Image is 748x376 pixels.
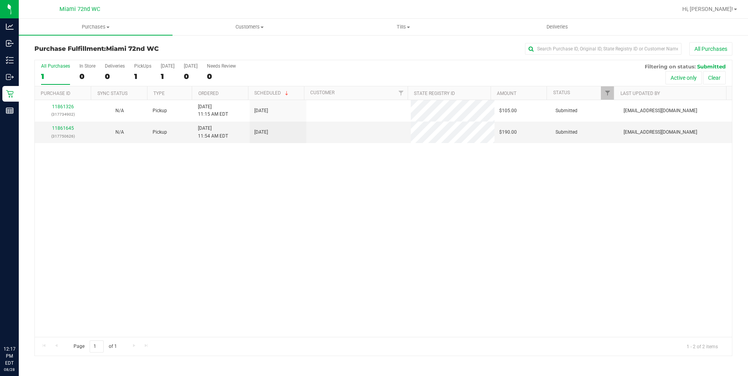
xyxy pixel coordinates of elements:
[105,72,125,81] div: 0
[161,72,174,81] div: 1
[556,107,577,115] span: Submitted
[134,63,151,69] div: PickUps
[499,129,517,136] span: $190.00
[680,340,724,352] span: 1 - 2 of 2 items
[697,63,726,70] span: Submitted
[395,86,408,100] a: Filter
[689,42,732,56] button: All Purchases
[115,129,124,135] span: Not Applicable
[97,91,128,96] a: Sync Status
[40,132,87,140] p: (317750626)
[115,108,124,113] span: Not Applicable
[198,125,228,140] span: [DATE] 11:54 AM EDT
[601,86,614,100] a: Filter
[198,103,228,118] span: [DATE] 11:15 AM EDT
[6,23,14,30] inline-svg: Analytics
[173,19,326,35] a: Customers
[153,107,167,115] span: Pickup
[90,340,104,353] input: 1
[198,91,219,96] a: Ordered
[161,63,174,69] div: [DATE]
[6,107,14,115] inline-svg: Reports
[59,6,100,13] span: Miami 72nd WC
[254,129,268,136] span: [DATE]
[6,39,14,47] inline-svg: Inbound
[41,63,70,69] div: All Purchases
[6,90,14,98] inline-svg: Retail
[414,91,455,96] a: State Registry ID
[8,313,31,337] iframe: Resource center
[67,340,123,353] span: Page of 1
[153,91,165,96] a: Type
[536,23,579,30] span: Deliveries
[645,63,696,70] span: Filtering on status:
[184,72,198,81] div: 0
[254,90,290,96] a: Scheduled
[6,73,14,81] inline-svg: Outbound
[106,45,159,52] span: Miami 72nd WC
[703,71,726,84] button: Clear
[52,125,74,131] a: 11861645
[134,72,151,81] div: 1
[41,72,70,81] div: 1
[4,346,15,367] p: 12:17 PM EDT
[327,23,480,30] span: Tills
[153,129,167,136] span: Pickup
[207,63,236,69] div: Needs Review
[115,107,124,115] button: N/A
[79,63,95,69] div: In Store
[525,43,681,55] input: Search Purchase ID, Original ID, State Registry ID or Customer Name...
[624,129,697,136] span: [EMAIL_ADDRESS][DOMAIN_NAME]
[184,63,198,69] div: [DATE]
[105,63,125,69] div: Deliveries
[310,90,334,95] a: Customer
[620,91,660,96] a: Last Updated By
[499,107,517,115] span: $105.00
[480,19,634,35] a: Deliveries
[52,104,74,109] a: 11861326
[254,107,268,115] span: [DATE]
[79,72,95,81] div: 0
[40,111,87,118] p: (317734902)
[207,72,236,81] div: 0
[497,91,516,96] a: Amount
[682,6,733,12] span: Hi, [PERSON_NAME]!
[19,23,173,30] span: Purchases
[4,367,15,372] p: 08/28
[553,90,570,95] a: Status
[6,56,14,64] inline-svg: Inventory
[34,45,267,52] h3: Purchase Fulfillment:
[665,71,702,84] button: Active only
[115,129,124,136] button: N/A
[327,19,480,35] a: Tills
[19,19,173,35] a: Purchases
[173,23,326,30] span: Customers
[41,91,70,96] a: Purchase ID
[624,107,697,115] span: [EMAIL_ADDRESS][DOMAIN_NAME]
[556,129,577,136] span: Submitted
